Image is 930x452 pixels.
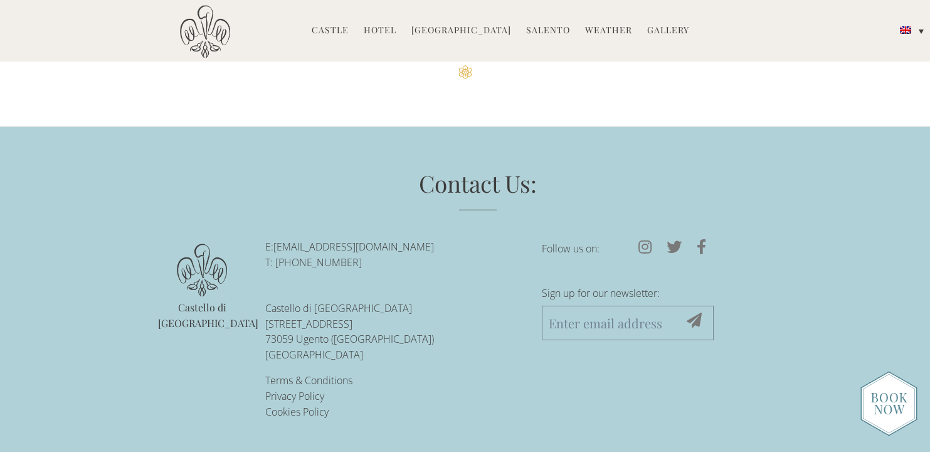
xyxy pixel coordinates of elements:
img: logo.png [177,244,227,297]
p: E: T: [PHONE_NUMBER] [265,239,523,271]
a: Privacy Policy [265,389,324,403]
img: new-booknow.png [860,371,917,436]
p: Castello di [GEOGRAPHIC_DATA] [158,300,247,331]
a: [GEOGRAPHIC_DATA] [411,24,511,38]
a: Hotel [364,24,396,38]
label: Sign up for our newsletter: [542,284,714,306]
a: Terms & Conditions [265,374,352,387]
p: Follow us on: [542,239,714,258]
img: Castello di Ugento [180,5,230,58]
img: English [900,26,911,34]
a: Weather [585,24,632,38]
h3: Contact Us: [193,167,763,210]
a: Cookies Policy [265,405,329,419]
a: Salento [526,24,570,38]
input: Enter email address [542,306,714,340]
a: [EMAIL_ADDRESS][DOMAIN_NAME] [273,240,434,254]
p: Castello di [GEOGRAPHIC_DATA] [STREET_ADDRESS] 73059 Ugento ([GEOGRAPHIC_DATA]) [GEOGRAPHIC_DATA] [265,301,523,363]
a: Gallery [647,24,689,38]
a: Castle [312,24,349,38]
